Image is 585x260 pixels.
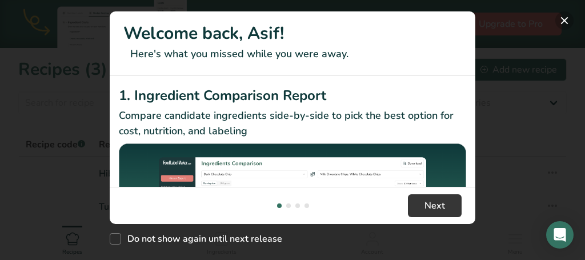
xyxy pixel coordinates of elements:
[123,46,462,62] p: Here's what you missed while you were away.
[424,199,445,213] span: Next
[121,233,282,245] span: Do not show again until next release
[546,221,574,249] div: Open Intercom Messenger
[123,21,462,46] h1: Welcome back, Asif!
[119,85,466,106] h2: 1. Ingredient Comparison Report
[119,108,466,139] p: Compare candidate ingredients side-by-side to pick the best option for cost, nutrition, and labeling
[408,194,462,217] button: Next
